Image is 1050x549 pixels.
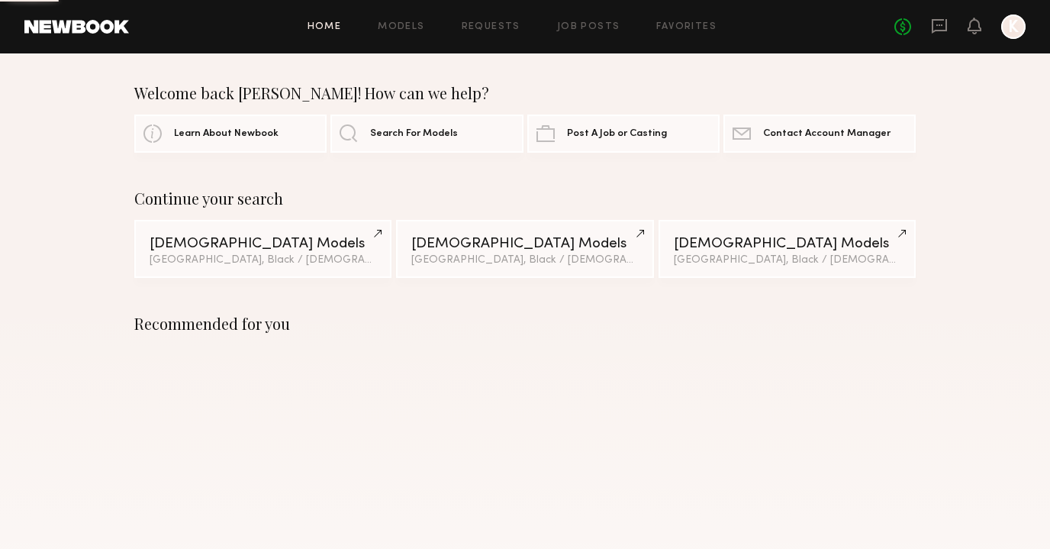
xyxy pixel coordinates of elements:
[378,22,424,32] a: Models
[396,220,653,278] a: [DEMOGRAPHIC_DATA] Models[GEOGRAPHIC_DATA], Black / [DEMOGRAPHIC_DATA]
[134,220,391,278] a: [DEMOGRAPHIC_DATA] Models[GEOGRAPHIC_DATA], Black / [DEMOGRAPHIC_DATA]
[674,237,900,251] div: [DEMOGRAPHIC_DATA] Models
[411,237,638,251] div: [DEMOGRAPHIC_DATA] Models
[723,115,916,153] a: Contact Account Manager
[150,255,376,266] div: [GEOGRAPHIC_DATA], Black / [DEMOGRAPHIC_DATA]
[674,255,900,266] div: [GEOGRAPHIC_DATA], Black / [DEMOGRAPHIC_DATA]
[150,237,376,251] div: [DEMOGRAPHIC_DATA] Models
[134,84,916,102] div: Welcome back [PERSON_NAME]! How can we help?
[1001,15,1026,39] a: K
[370,129,458,139] span: Search For Models
[557,22,620,32] a: Job Posts
[134,189,916,208] div: Continue your search
[527,115,720,153] a: Post A Job or Casting
[411,255,638,266] div: [GEOGRAPHIC_DATA], Black / [DEMOGRAPHIC_DATA]
[659,220,916,278] a: [DEMOGRAPHIC_DATA] Models[GEOGRAPHIC_DATA], Black / [DEMOGRAPHIC_DATA]
[656,22,717,32] a: Favorites
[174,129,279,139] span: Learn About Newbook
[308,22,342,32] a: Home
[567,129,667,139] span: Post A Job or Casting
[462,22,520,32] a: Requests
[763,129,891,139] span: Contact Account Manager
[134,115,327,153] a: Learn About Newbook
[134,315,916,333] div: Recommended for you
[330,115,523,153] a: Search For Models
